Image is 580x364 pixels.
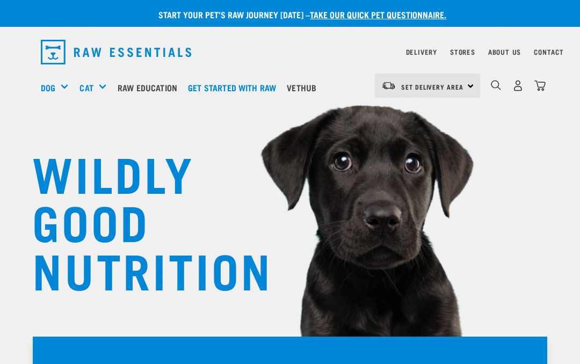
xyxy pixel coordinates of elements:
nav: dropdown navigation [32,35,548,69]
h1: WILDLY GOOD NUTRITION [32,148,247,293]
img: van-moving.png [381,81,396,91]
img: user.png [512,80,524,91]
span: Set Delivery Area [401,85,463,89]
a: Stores [450,50,475,54]
a: Get started with Raw [185,66,284,109]
a: Dog [41,81,55,94]
a: Raw Education [115,66,185,109]
a: take our quick pet questionnaire. [310,12,446,17]
img: home-icon-1@2x.png [491,80,501,90]
a: Vethub [284,66,324,109]
a: Contact [534,50,564,54]
img: Raw Essentials Logo [41,40,191,64]
img: home-icon@2x.png [534,80,546,91]
a: Cat [79,81,93,94]
a: Delivery [406,50,437,54]
a: About Us [488,50,521,54]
